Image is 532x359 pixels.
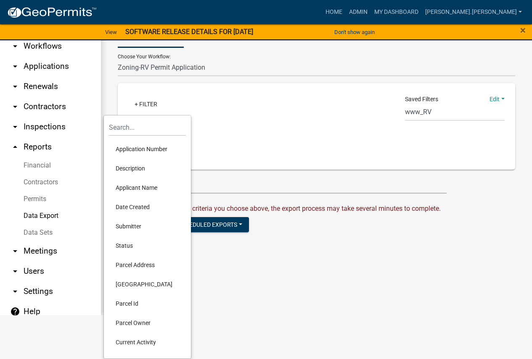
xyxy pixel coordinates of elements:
span: Saved Filters [405,95,438,104]
i: arrow_drop_down [10,102,20,112]
li: Submitter [109,217,186,236]
li: Description [109,159,186,178]
input: Search... [109,119,186,136]
a: Home [322,4,346,20]
li: Applicant Name [109,178,186,197]
a: Admin [346,4,371,20]
i: arrow_drop_down [10,81,20,92]
span: Note: Depending on the criteria you choose above, the export process may take several minutes to ... [121,204,441,212]
i: arrow_drop_down [10,246,20,256]
li: Parcel Id [109,294,186,313]
a: + Filter [128,97,164,112]
span: × [520,24,526,36]
input: Search for applications! [118,176,447,194]
a: [PERSON_NAME].[PERSON_NAME] [422,4,525,20]
a: View [102,25,120,39]
li: [GEOGRAPHIC_DATA] [109,275,186,294]
i: help [10,307,20,317]
button: Don't show again [331,25,378,39]
button: Close [520,25,526,35]
i: arrow_drop_down [10,61,20,71]
i: arrow_drop_down [10,286,20,296]
i: arrow_drop_down [10,122,20,132]
a: Edit [490,96,505,102]
li: Application Number [109,139,186,159]
i: arrow_drop_up [10,142,20,152]
li: Parcel Address [109,255,186,275]
li: Parcel Owner [109,313,186,333]
li: Date Created [109,197,186,217]
li: Status [109,236,186,255]
li: Current Activity [109,333,186,352]
button: Scheduled Exports [171,217,249,232]
a: My Dashboard [371,4,422,20]
i: arrow_drop_down [10,41,20,51]
strong: SOFTWARE RELEASE DETAILS FOR [DATE] [125,28,253,36]
i: arrow_drop_down [10,266,20,276]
